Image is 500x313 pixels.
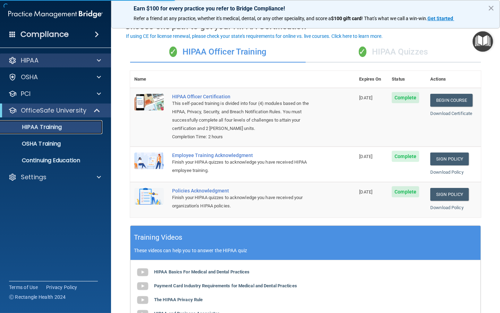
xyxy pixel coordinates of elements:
[136,265,150,279] img: gray_youtube_icon.38fcd6cc.png
[172,153,320,158] div: Employee Training Acknowledgment
[21,173,46,181] p: Settings
[488,2,494,14] button: Close
[392,151,419,162] span: Complete
[172,193,320,210] div: Finish your HIPAA quizzes to acknowledge you have received your organization’s HIPAA policies.
[154,269,250,274] b: HIPAA Basics For Medical and Dental Practices
[169,47,177,57] span: ✓
[126,34,383,39] div: If using CE for license renewal, please check your state's requirements for online vs. live cours...
[21,56,39,65] p: HIPAA
[362,16,427,21] span: ! That's what we call a win-win.
[388,71,426,88] th: Status
[392,186,419,197] span: Complete
[8,106,101,115] a: OfficeSafe University
[172,158,320,175] div: Finish your HIPAA quizzes to acknowledge you have received HIPAA employee training.
[427,16,453,21] strong: Get Started
[172,99,320,133] div: This self-paced training is divided into four (4) modules based on the HIPAA, Privacy, Security, ...
[473,31,493,52] button: Open Resource Center
[8,56,101,65] a: HIPAA
[359,95,372,100] span: [DATE]
[9,284,38,291] a: Terms of Use
[136,279,150,293] img: gray_youtube_icon.38fcd6cc.png
[427,16,454,21] a: Get Started
[21,73,38,81] p: OSHA
[8,173,101,181] a: Settings
[125,33,384,40] button: If using CE for license renewal, please check your state's requirements for online vs. live cours...
[430,111,472,116] a: Download Certificate
[130,42,306,63] div: HIPAA Officer Training
[134,231,183,244] h5: Training Videos
[172,133,320,141] div: Completion Time: 2 hours
[5,124,62,131] p: HIPAA Training
[130,71,168,88] th: Name
[9,294,66,300] span: Ⓒ Rectangle Health 2024
[392,92,419,103] span: Complete
[359,189,372,195] span: [DATE]
[430,170,464,175] a: Download Policy
[5,157,99,164] p: Continuing Education
[154,283,297,288] b: Payment Card Industry Requirements for Medical and Dental Practices
[172,94,320,99] a: HIPAA Officer Certification
[430,94,473,107] a: Begin Course
[134,16,331,21] span: Refer a friend at any practice, whether it's medical, dental, or any other speciality, and score a
[172,188,320,193] div: Policies Acknowledgment
[430,205,464,210] a: Download Policy
[430,188,469,201] a: Sign Policy
[8,90,101,98] a: PCI
[331,16,362,21] strong: $100 gift card
[430,153,469,165] a: Sign Policy
[359,47,366,57] span: ✓
[359,154,372,159] span: [DATE]
[5,140,61,147] p: OSHA Training
[134,5,477,12] p: Earn $100 for every practice you refer to Bridge Compliance!
[136,293,150,307] img: gray_youtube_icon.38fcd6cc.png
[46,284,77,291] a: Privacy Policy
[134,248,477,253] p: These videos can help you to answer the HIPAA quiz
[21,90,31,98] p: PCI
[8,73,101,81] a: OSHA
[20,30,69,39] h4: Compliance
[306,42,481,63] div: HIPAA Quizzes
[426,71,481,88] th: Actions
[8,7,103,21] img: PMB logo
[355,71,388,88] th: Expires On
[21,106,86,115] p: OfficeSafe University
[154,297,203,302] b: The HIPAA Privacy Rule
